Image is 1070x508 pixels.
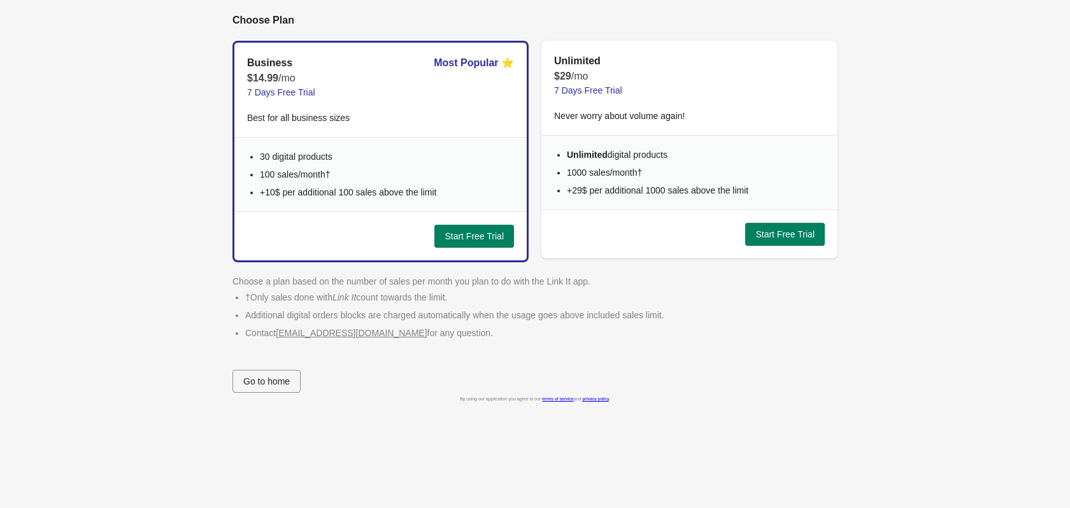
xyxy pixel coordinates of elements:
button: Start Free Trial [434,225,514,248]
li: 100 sales/month† [260,168,514,181]
li: 1000 sales/month† [567,166,825,179]
div: Most Popular ⭐️ [434,55,514,71]
h2: Unlimited [554,53,601,69]
div: Choose a plan based on the number of sales per month you plan to do with the Link It app. [232,275,838,288]
div: $29 [554,69,825,84]
span: Go to home [243,376,290,386]
span: Start Free Trial [755,229,815,239]
p: Never worry about volume again! [554,109,825,122]
li: +29$ per additional 1000 sales above the limit [567,184,825,197]
li: Contact for any question. [245,327,838,339]
li: 30 digital products [260,150,514,163]
li: digital products [567,148,825,161]
div: 7 Days Free Trial [554,84,825,97]
p: Best for all business sizes [247,111,514,124]
li: +10$ per additional 100 sales above the limit [260,186,514,199]
div: Business [247,55,292,71]
a: [EMAIL_ADDRESS][DOMAIN_NAME] [276,328,427,338]
span: /mo [571,71,588,81]
h2: Choose Plan [232,13,838,28]
li: †Only sales done with count towards the limit. [245,291,838,304]
span: Unlimited [567,150,608,160]
button: Start Free Trial [745,223,825,246]
a: terms of service [542,397,573,401]
div: 7 Days Free Trial [247,86,514,99]
a: privacy policy [582,397,609,401]
span: Start Free Trial [445,231,504,241]
li: Additional digital orders blocks are charged automatically when the usage goes above included sal... [245,309,838,321]
span: /mo [278,73,296,83]
i: Link It [332,292,356,302]
button: Go to home [232,370,301,393]
div: By using our application you agree to our and . [232,393,838,406]
div: $14.99 [247,71,514,86]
